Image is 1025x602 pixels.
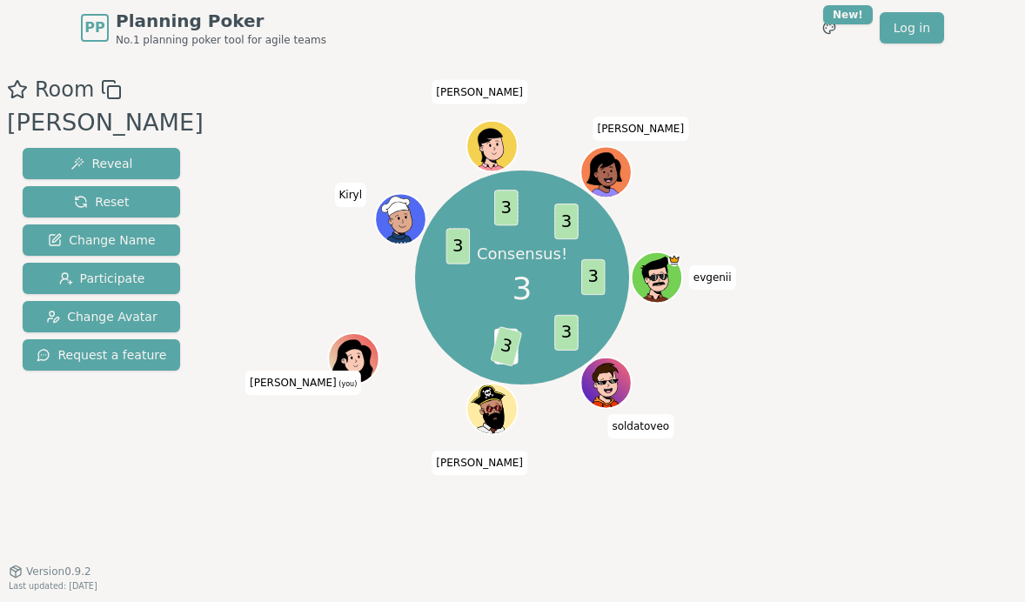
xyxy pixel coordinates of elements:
[823,5,873,24] div: New!
[607,414,673,438] span: Click to change your name
[37,346,166,364] span: Request a feature
[116,9,326,33] span: Planning Poker
[48,231,155,249] span: Change Name
[23,301,180,332] button: Change Avatar
[880,12,944,43] a: Log in
[70,155,132,172] span: Reveal
[554,315,578,351] span: 3
[9,581,97,591] span: Last updated: [DATE]
[46,308,157,325] span: Change Avatar
[512,264,532,311] span: 3
[23,263,180,294] button: Participate
[245,371,361,395] span: Click to change your name
[432,80,527,104] span: Click to change your name
[814,12,845,43] button: New!
[432,451,527,475] span: Click to change your name
[84,17,104,38] span: PP
[7,105,204,141] div: [PERSON_NAME]
[23,224,180,256] button: Change Name
[334,183,366,207] span: Click to change your name
[74,193,129,211] span: Reset
[59,270,145,287] span: Participate
[7,74,28,105] button: Add as favourite
[35,74,94,105] span: Room
[581,259,605,295] span: 3
[554,204,578,239] span: 3
[494,329,518,365] span: 6
[668,253,681,266] span: evgenii is the host
[81,9,326,47] a: PPPlanning PokerNo.1 planning poker tool for agile teams
[23,148,180,179] button: Reveal
[23,339,180,371] button: Request a feature
[494,191,518,226] span: 3
[490,326,522,367] span: 3
[26,565,91,579] span: Version 0.9.2
[9,565,91,579] button: Version0.9.2
[330,335,378,383] button: Click to change your avatar
[23,186,180,217] button: Reset
[116,33,326,47] span: No.1 planning poker tool for agile teams
[593,117,688,141] span: Click to change your name
[446,229,470,264] span: 3
[477,243,567,264] p: Consensus!
[337,380,358,388] span: (you)
[689,265,736,290] span: Click to change your name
